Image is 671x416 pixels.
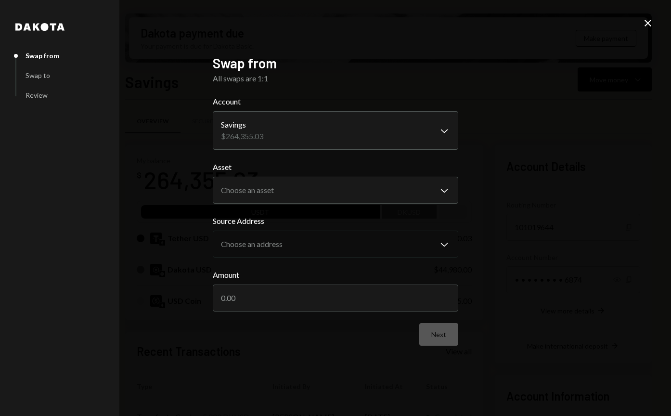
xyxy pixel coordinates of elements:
label: Account [213,96,458,107]
input: 0.00 [213,285,458,312]
label: Asset [213,161,458,173]
button: Asset [213,177,458,204]
label: Source Address [213,215,458,227]
button: Account [213,111,458,150]
div: Swap to [26,71,50,79]
label: Amount [213,269,458,281]
div: Swap from [26,52,59,60]
button: Source Address [213,231,458,258]
h2: Swap from [213,54,458,73]
div: All swaps are 1:1 [213,73,458,84]
div: Review [26,91,48,99]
